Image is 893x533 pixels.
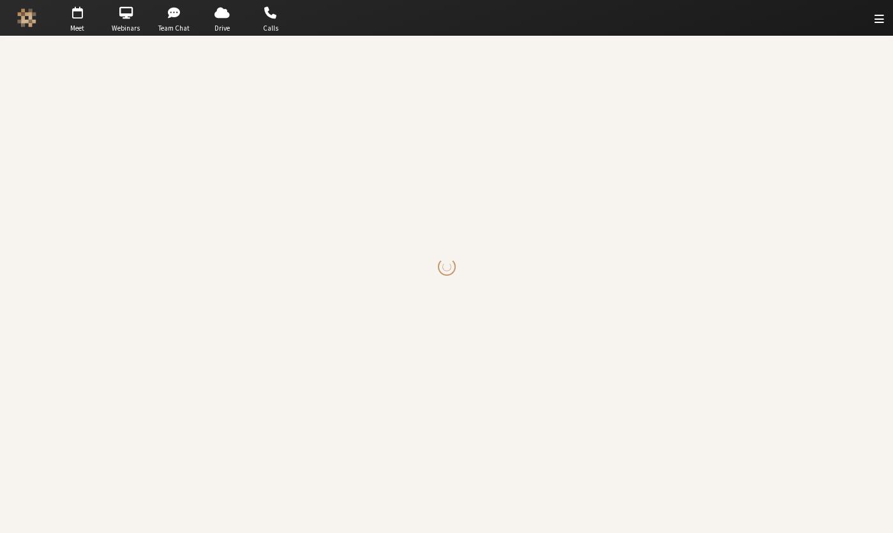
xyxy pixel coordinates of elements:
span: Team Chat [152,23,197,34]
span: Meet [55,23,100,34]
span: Calls [248,23,293,34]
span: Webinars [103,23,148,34]
span: Drive [200,23,244,34]
img: Iotum [17,8,36,27]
